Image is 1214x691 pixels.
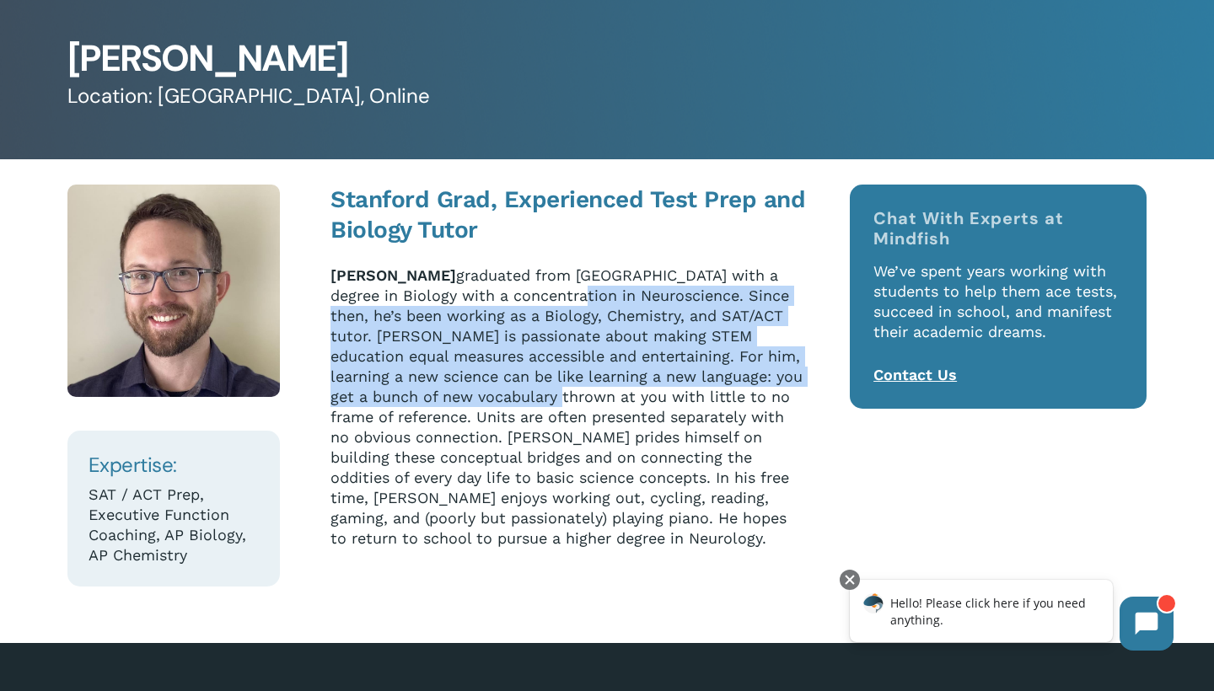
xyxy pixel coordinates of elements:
[873,208,1123,249] h4: Chat With Experts at Mindfish
[873,261,1123,365] p: We’ve spent years working with students to help them ace tests, succeed in school, and manifest t...
[330,185,805,244] strong: Stanford Grad, Experienced Test Prep and Biology Tutor
[67,40,1147,77] h1: [PERSON_NAME]
[89,452,177,478] span: Expertise:
[330,265,807,549] p: graduated from [GEOGRAPHIC_DATA] with a degree in Biology with a concentration in Neuroscience. S...
[89,485,259,565] p: SAT / ACT Prep, Executive Function Coaching, AP Biology, AP Chemistry
[873,366,957,383] a: Contact Us
[330,266,456,284] strong: [PERSON_NAME]
[67,185,280,397] img: 0 Bryson Herrick
[67,83,430,110] span: Location: [GEOGRAPHIC_DATA], Online
[832,566,1190,667] iframe: Chatbot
